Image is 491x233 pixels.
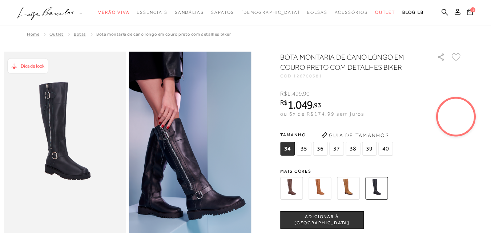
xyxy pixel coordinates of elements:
[49,32,64,37] a: Outlet
[335,10,368,15] span: Acessórios
[307,10,327,15] span: Bolsas
[137,6,167,19] a: noSubCategoriesText
[280,211,364,229] button: ADICIONAR À [GEOGRAPHIC_DATA]
[402,10,423,15] span: BLOG LB
[378,142,393,156] span: 40
[280,142,295,156] span: 34
[287,98,313,111] span: 1.049
[280,111,364,117] span: ou 6x de R$174,99 sem juros
[346,142,360,156] span: 38
[465,8,475,18] button: 1
[287,91,302,97] span: 1.499
[319,129,391,141] button: Guia de Tamanhos
[337,177,359,200] img: BOTA MONTARIA DE CANO LONGO EM COURO MARROM AMARULA COM DETALHES BIKER
[329,142,344,156] span: 37
[402,6,423,19] a: BLOG LB
[281,214,363,226] span: ADICIONAR À [GEOGRAPHIC_DATA]
[74,32,86,37] a: Botas
[98,10,129,15] span: Verão Viva
[362,142,377,156] span: 39
[280,99,287,106] i: R$
[280,91,287,97] i: R$
[137,10,167,15] span: Essenciais
[211,10,234,15] span: Sapatos
[313,142,327,156] span: 36
[335,6,368,19] a: noSubCategoriesText
[280,52,416,72] h1: BOTA MONTARIA DE CANO LONGO EM COURO PRETO COM DETALHES BIKER
[307,6,327,19] a: noSubCategoriesText
[470,7,475,12] span: 1
[21,63,44,69] span: Dica de look
[280,129,395,140] span: Tamanho
[309,177,331,200] img: BOTA MONTARIA DE CANO LONGO EM COURO CARAMELO COM DETALHES BIKER
[175,6,204,19] a: noSubCategoriesText
[314,101,321,109] span: 93
[297,142,311,156] span: 35
[313,102,321,108] i: ,
[96,32,231,37] span: BOTA MONTARIA DE CANO LONGO EM COURO PRETO COM DETALHES BIKER
[175,10,204,15] span: Sandálias
[211,6,234,19] a: noSubCategoriesText
[98,6,129,19] a: noSubCategoriesText
[365,177,388,200] img: BOTA MONTARIA DE CANO LONGO EM COURO PRETO COM DETALHES BIKER
[280,74,426,78] div: CÓD:
[280,169,462,173] span: Mais cores
[241,6,300,19] a: noSubCategoriesText
[280,177,303,200] img: BOTA MONTARIA DE CANO LONGO EM COURO CAFÉ COM DETALHES BIKER
[293,73,322,79] span: 126700581
[241,10,300,15] span: [DEMOGRAPHIC_DATA]
[375,6,395,19] a: noSubCategoriesText
[302,91,310,97] i: ,
[375,10,395,15] span: Outlet
[303,91,310,97] span: 90
[27,32,39,37] a: Home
